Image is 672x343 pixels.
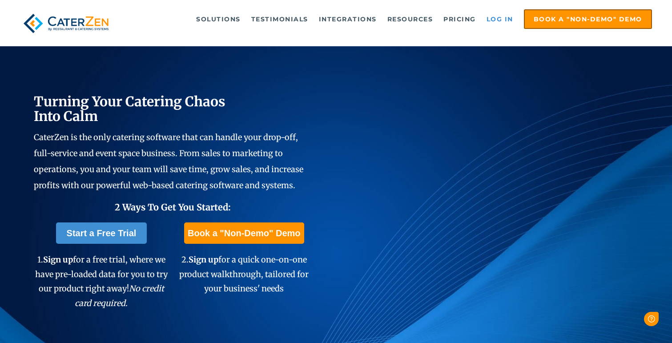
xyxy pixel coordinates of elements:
a: Resources [383,10,438,28]
span: CaterZen is the only catering software that can handle your drop-off, full-service and event spac... [34,132,303,190]
a: Log in [482,10,518,28]
span: Sign up [43,254,73,265]
a: Testimonials [247,10,313,28]
a: Start a Free Trial [56,222,147,244]
img: caterzen [20,9,112,37]
a: Solutions [192,10,245,28]
span: Turning Your Catering Chaos Into Calm [34,93,225,125]
span: 2. for a quick one-on-one product walkthrough, tailored for your business' needs [179,254,309,294]
span: 1. for a free trial, where we have pre-loaded data for you to try our product right away! [35,254,168,308]
a: Book a "Non-Demo" Demo [184,222,304,244]
iframe: Help widget launcher [593,308,662,333]
em: No credit card required. [75,283,164,308]
a: Pricing [439,10,480,28]
span: 2 Ways To Get You Started: [115,202,231,213]
a: Integrations [314,10,381,28]
div: Navigation Menu [128,9,652,29]
span: Sign up [189,254,218,265]
a: Book a "Non-Demo" Demo [524,9,652,29]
